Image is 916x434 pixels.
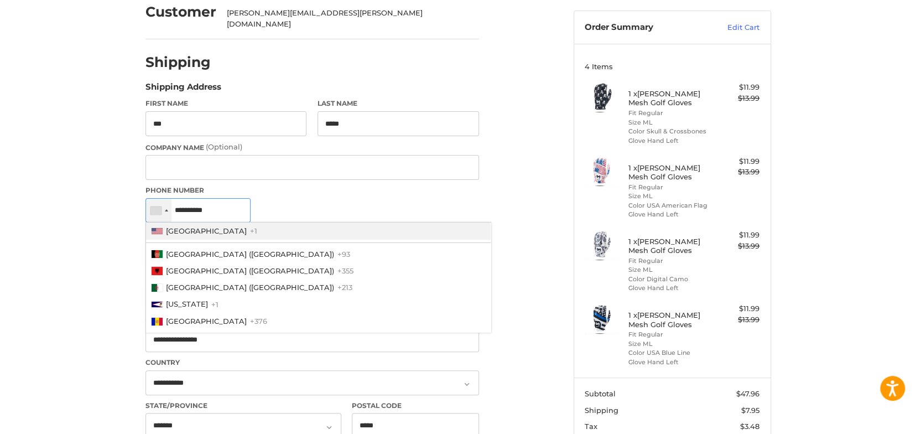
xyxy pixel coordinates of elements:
li: Fit Regular [628,256,713,266]
label: Country [145,358,479,368]
span: Tax [585,422,597,431]
div: $13.99 [716,93,759,104]
span: +376 [250,317,267,325]
span: +1 [250,226,257,235]
span: Shipping [585,406,618,415]
li: Color USA Blue Line [628,348,713,358]
li: Glove Hand Left [628,136,713,146]
span: +1 [211,299,218,308]
label: State/Province [145,401,341,411]
li: Fit Regular [628,330,713,339]
label: Postal Code [352,401,479,411]
span: +355 [337,266,353,275]
label: Last Name [318,99,479,108]
li: Color Skull & Crossbones [628,127,713,136]
span: [GEOGRAPHIC_DATA] ([GEOGRAPHIC_DATA]) [166,266,334,275]
li: Color Digital Camo [628,275,713,284]
li: Size ML [628,265,713,275]
h4: 1 x [PERSON_NAME] Mesh Golf Gloves [628,237,713,255]
legend: Shipping Address [145,81,221,99]
span: [GEOGRAPHIC_DATA] [166,226,247,235]
label: Company Name [145,142,479,153]
div: $11.99 [716,82,759,93]
small: (Optional) [206,142,242,151]
span: +93 [337,250,350,259]
div: [PERSON_NAME][EMAIL_ADDRESS][PERSON_NAME][DOMAIN_NAME] [227,8,468,29]
li: Glove Hand Left [628,358,713,367]
ul: List of countries [145,222,491,333]
span: $7.95 [741,406,759,415]
div: $11.99 [716,303,759,314]
div: $13.99 [716,167,759,178]
li: Color USA American Flag [628,201,713,210]
span: [GEOGRAPHIC_DATA] (‫[GEOGRAPHIC_DATA]‬‎) [166,250,334,259]
li: Size ML [628,339,713,349]
li: Size ML [628,118,713,127]
li: Glove Hand Left [628,210,713,219]
h2: Shipping [145,54,211,71]
div: $11.99 [716,230,759,241]
div: $13.99 [716,314,759,325]
span: Subtotal [585,389,616,398]
label: Phone Number [145,185,479,195]
li: Size ML [628,192,713,201]
span: [US_STATE] [166,299,208,308]
span: $47.96 [736,389,759,398]
a: Edit Cart [704,22,759,33]
label: First Name [145,99,307,108]
h3: 4 Items [585,62,759,71]
span: [GEOGRAPHIC_DATA] [166,317,247,325]
span: +213 [337,283,352,292]
h2: Customer [145,3,216,20]
span: [GEOGRAPHIC_DATA] (‫[GEOGRAPHIC_DATA]‬‎) [166,283,334,292]
li: Fit Regular [628,183,713,192]
li: Glove Hand Left [628,283,713,293]
div: $11.99 [716,156,759,167]
li: Fit Regular [628,108,713,118]
h4: 1 x [PERSON_NAME] Mesh Golf Gloves [628,311,713,329]
span: $3.48 [740,422,759,431]
div: $13.99 [716,241,759,252]
h3: Order Summary [585,22,704,33]
h4: 1 x [PERSON_NAME] Mesh Golf Gloves [628,89,713,107]
h4: 1 x [PERSON_NAME] Mesh Golf Gloves [628,163,713,182]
